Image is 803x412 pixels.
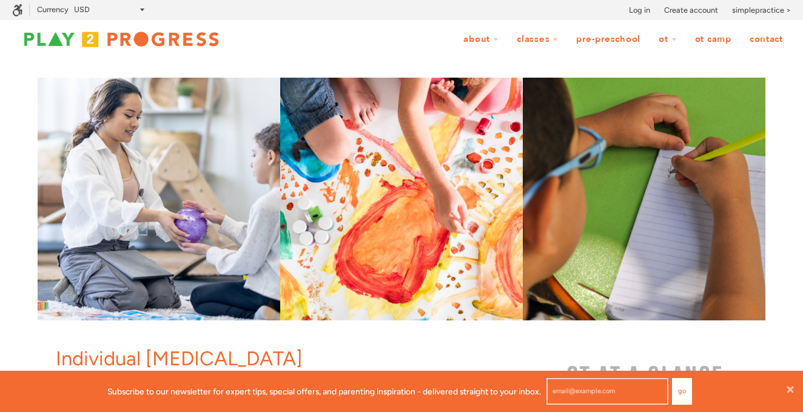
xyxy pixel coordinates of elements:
[37,5,69,14] label: Currency
[12,27,230,52] img: Play2Progress logo
[568,28,648,51] a: Pre-Preschool
[56,345,514,373] h1: Individual [MEDICAL_DATA]
[455,28,506,51] a: About
[107,385,541,398] p: Subscribe to our newsletter for expert tips, special offers, and parenting inspiration - delivere...
[742,28,791,51] a: Contact
[651,28,685,51] a: OT
[546,378,668,405] input: email@example.com
[687,28,739,51] a: OT Camp
[732,4,791,16] a: simplepractice >
[509,28,566,51] a: Classes
[664,4,718,16] a: Create account
[672,378,692,405] button: Go
[629,4,650,16] a: Log in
